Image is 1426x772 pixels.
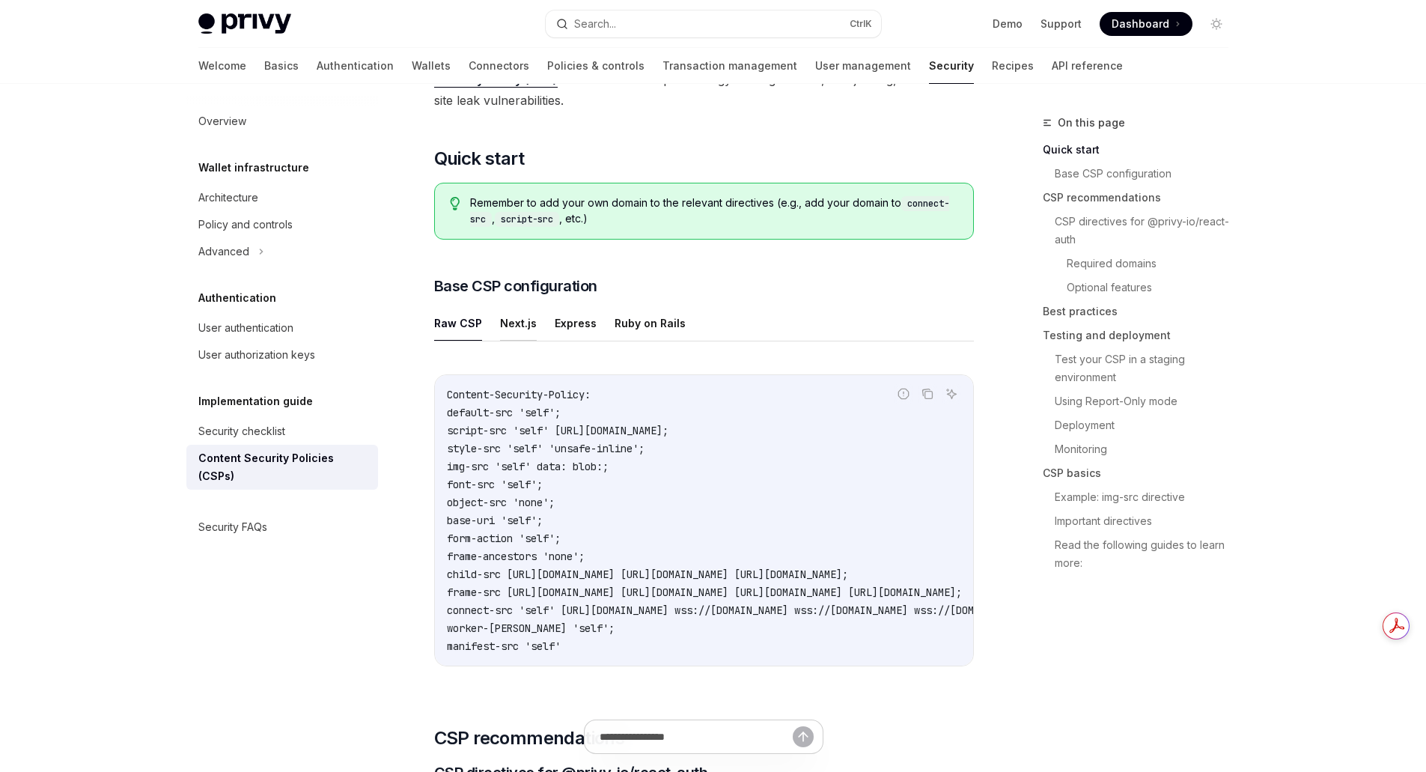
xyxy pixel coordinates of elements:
button: Search...CtrlK [546,10,881,37]
a: Security checklist [186,418,378,445]
a: Connectors [469,48,529,84]
button: Ask AI [942,384,961,404]
h5: Wallet infrastructure [198,159,309,177]
a: Base CSP configuration [1055,162,1240,186]
code: connect-src [470,196,949,227]
a: Dashboard [1100,12,1192,36]
div: Policy and controls [198,216,293,234]
span: font-src 'self'; [447,478,543,491]
img: light logo [198,13,291,34]
a: Best practices [1043,300,1240,323]
span: default-src 'self'; [447,406,561,419]
a: CSP recommendations [1043,186,1240,210]
a: Test your CSP in a staging environment [1055,347,1240,389]
a: Testing and deployment [1043,323,1240,347]
div: Architecture [198,189,258,207]
a: CSP basics [1043,461,1240,485]
svg: Tip [450,197,460,210]
a: Support [1040,16,1082,31]
div: Search... [574,15,616,33]
div: User authentication [198,319,293,337]
div: Overview [198,112,246,130]
a: API reference [1052,48,1123,84]
div: Content Security Policies (CSPs) [198,449,369,485]
a: User authentication [186,314,378,341]
button: Ruby on Rails [615,306,686,341]
div: Security FAQs [198,518,267,536]
a: Security FAQs [186,514,378,541]
a: Policies & controls [547,48,645,84]
button: Send message [793,726,814,747]
a: User management [815,48,911,84]
div: Advanced [198,243,249,261]
span: object-src 'none'; [447,496,555,509]
button: Express [555,306,597,341]
button: Report incorrect code [894,384,913,404]
span: style-src 'self' 'unsafe-inline'; [447,442,645,455]
a: Basics [264,48,299,84]
a: Quick start [1043,138,1240,162]
code: script-src [495,212,559,227]
a: Content Security Policies (CSPs) [186,445,378,490]
a: Overview [186,108,378,135]
a: Authentication [317,48,394,84]
a: Architecture [186,184,378,211]
span: script-src 'self' [URL][DOMAIN_NAME]; [447,424,668,437]
span: manifest-src 'self' [447,639,561,653]
span: img-src 'self' data: blob:; [447,460,609,473]
a: Example: img-src directive [1055,485,1240,509]
a: CSP directives for @privy-io/react-auth [1055,210,1240,252]
a: Wallets [412,48,451,84]
span: frame-ancestors 'none'; [447,550,585,563]
div: Security checklist [198,422,285,440]
span: base-uri 'self'; [447,514,543,527]
div: User authorization keys [198,346,315,364]
span: worker-[PERSON_NAME] 'self'; [447,621,615,635]
a: User authorization keys [186,341,378,368]
a: Read the following guides to learn more: [1055,533,1240,575]
a: Policy and controls [186,211,378,238]
span: child-src [URL][DOMAIN_NAME] [URL][DOMAIN_NAME] [URL][DOMAIN_NAME]; [447,568,848,581]
span: frame-src [URL][DOMAIN_NAME] [URL][DOMAIN_NAME] [URL][DOMAIN_NAME] [URL][DOMAIN_NAME]; [447,586,962,599]
span: Quick start [434,147,524,171]
span: form-action 'self'; [447,532,561,545]
a: Transaction management [662,48,797,84]
a: Deployment [1055,413,1240,437]
a: Monitoring [1055,437,1240,461]
a: Security [929,48,974,84]
a: Required domains [1067,252,1240,276]
span: On this page [1058,114,1125,132]
span: Ctrl K [850,18,872,30]
a: Welcome [198,48,246,84]
span: Dashboard [1112,16,1169,31]
button: Next.js [500,306,537,341]
button: Raw CSP [434,306,482,341]
a: Recipes [992,48,1034,84]
button: Toggle dark mode [1204,12,1228,36]
h5: Authentication [198,289,276,307]
span: Base CSP configuration [434,276,597,297]
span: Remember to add your own domain to the relevant directives (e.g., add your domain to , , etc.) [470,195,957,227]
h5: Implementation guide [198,392,313,410]
span: Content-Security-Policy: [447,388,591,401]
a: Demo [993,16,1023,31]
span: connect-src 'self' [URL][DOMAIN_NAME] wss://[DOMAIN_NAME] wss://[DOMAIN_NAME] wss://[DOMAIN_NAME]... [447,604,1291,617]
a: Using Report-Only mode [1055,389,1240,413]
button: Copy the contents from the code block [918,384,937,404]
a: Important directives [1055,509,1240,533]
a: Optional features [1067,276,1240,300]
